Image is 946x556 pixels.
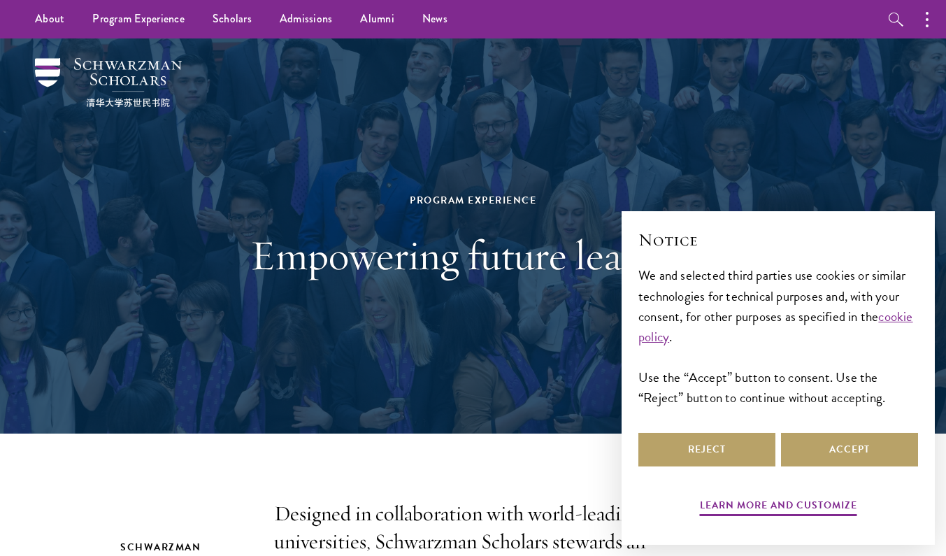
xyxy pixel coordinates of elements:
h1: Empowering future leaders. [232,230,715,280]
div: We and selected third parties use cookies or similar technologies for technical purposes and, wit... [638,265,918,407]
h2: Notice [638,228,918,252]
button: Reject [638,433,775,466]
div: Program Experience [232,192,715,209]
button: Learn more and customize [700,497,857,518]
a: cookie policy [638,306,913,347]
img: Schwarzman Scholars [35,58,182,107]
button: Accept [781,433,918,466]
